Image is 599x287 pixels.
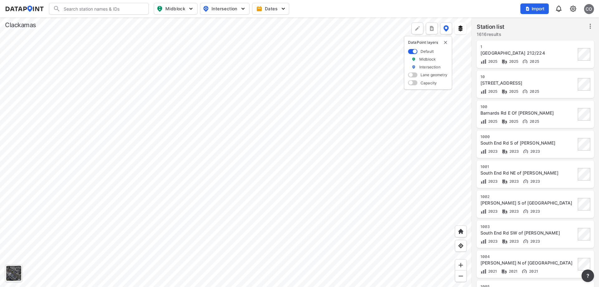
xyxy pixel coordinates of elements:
img: Vehicle speed [522,58,528,65]
span: 2025 [487,59,498,64]
img: Vehicle speed [523,178,529,185]
div: Toggle basemap [5,265,22,282]
label: Station list [477,22,504,31]
img: Volume count [480,148,487,155]
button: Import [520,3,549,14]
button: more [582,270,594,282]
span: 2023 [487,239,498,244]
span: Intersection [203,5,246,12]
img: xqJnZQTG2JQi0x5lvmkeSNbbgIiQD62bqHG8IfrOzanD0FsRdYrij6fAAAAAElFTkSuQmCC [429,25,435,32]
span: 2025 [508,89,519,94]
div: Barnards Rd E Of Barlow [480,110,576,116]
img: Volume count [480,58,487,65]
img: 8A77J+mXikMhHQAAAAASUVORK5CYII= [555,5,562,12]
div: 132nd Ave S Of Sunnyside [480,80,576,86]
a: Import [520,6,552,12]
input: Search [61,4,145,14]
button: External layers [455,22,466,34]
img: Vehicle speed [521,268,528,275]
img: Vehicle speed [523,238,529,245]
span: Dates [257,6,285,12]
span: 2023 [508,149,519,154]
img: calendar-gold.39a51dde.svg [256,6,262,12]
img: MAAAAAElFTkSuQmCC [458,273,464,279]
span: 2025 [487,119,498,124]
img: dataPointLogo.9353c09d.svg [5,6,44,12]
img: 5YPKRKmlfpI5mqlR8AD95paCi+0kK1fRFDJSaMmawlwaeJcJwk9O2fotCW5ve9gAAAAASUVORK5CYII= [188,6,194,12]
img: Vehicle class [501,88,508,95]
span: 2023 [529,179,540,184]
span: 2023 [529,209,540,214]
span: 2025 [528,59,539,64]
div: Home [455,225,467,237]
div: 1001 [480,164,576,169]
img: map_pin_mid.602f9df1.svg [156,5,163,12]
div: Clackamas [5,21,36,29]
label: Default [421,49,434,54]
button: more [426,22,438,34]
label: Capacity [421,80,437,86]
img: Vehicle class [502,238,508,245]
img: Vehicle class [502,208,508,215]
button: Intersection [200,3,250,15]
img: data-point-layers.37681fc9.svg [443,25,449,32]
span: Midblock [157,5,193,12]
img: Vehicle class [501,268,507,275]
img: marker_Intersection.6861001b.svg [412,64,416,70]
img: cids17cp3yIFEOpj3V8A9qJSH103uA521RftCD4eeui4ksIb+krbm5XvIjxD52OS6NWLn9gAAAAAElFTkSuQmCC [569,5,577,12]
span: 2023 [487,209,498,214]
span: 2023 [508,179,519,184]
img: 5YPKRKmlfpI5mqlR8AD95paCi+0kK1fRFDJSaMmawlwaeJcJwk9O2fotCW5ve9gAAAAASUVORK5CYII= [240,6,246,12]
img: Vehicle speed [523,208,529,215]
img: Volume count [480,238,487,245]
span: 2023 [487,149,498,154]
button: Dates [252,3,289,15]
img: Vehicle class [502,148,508,155]
div: 1004 [480,254,576,259]
div: 1002 [480,194,576,199]
label: Intersection [419,64,441,70]
img: +XpAUvaXAN7GudzAAAAAElFTkSuQmCC [458,228,464,235]
span: 2023 [529,239,540,244]
span: 2021 [507,269,518,274]
img: Volume count [480,88,487,95]
div: View my location [455,240,467,252]
div: Polygon tool [412,22,423,34]
button: delete [443,40,448,45]
img: Vehicle class [501,58,508,65]
img: Vehicle speed [522,88,528,95]
label: 1616 results [477,31,504,37]
div: 100 [480,104,576,109]
span: 2025 [487,89,498,94]
span: Import [524,6,545,12]
img: Volume count [480,178,487,185]
span: 2023 [508,209,519,214]
img: close-external-leyer.3061a1c7.svg [443,40,448,45]
img: Vehicle speed [523,148,529,155]
img: zeq5HYn9AnE9l6UmnFLPAAAAAElFTkSuQmCC [458,243,464,249]
img: +Dz8AAAAASUVORK5CYII= [414,25,421,32]
span: ? [585,272,590,280]
span: 2025 [528,119,539,124]
img: 5YPKRKmlfpI5mqlR8AD95paCi+0kK1fRFDJSaMmawlwaeJcJwk9O2fotCW5ve9gAAAAASUVORK5CYII= [280,6,286,12]
div: CO [584,4,594,14]
div: South End Rd NE of Partlow Rd [480,170,576,176]
img: Volume count [480,268,487,275]
div: South End Rd SW of Parrish Rd [480,230,576,236]
span: 2023 [487,179,498,184]
img: Vehicle speed [522,118,528,125]
div: South End Rd S of Partlow Rd [480,140,576,146]
img: Vehicle class [502,178,508,185]
img: ZvzfEJKXnyWIrJytrsY285QMwk63cM6Drc+sIAAAAASUVORK5CYII= [458,262,464,268]
img: marker_Midblock.5ba75e30.svg [412,57,416,62]
div: 1003 [480,224,576,229]
p: DataPoint layers [408,40,448,45]
div: Partlow Rd N of Central Point Rd [480,260,576,266]
div: Zoom out [455,270,467,282]
img: map_pin_int.54838e6b.svg [202,5,210,12]
label: Lane geometry [421,72,447,77]
div: 102nd Ave N Of Hwy 212/224 [480,50,576,56]
img: Volume count [480,118,487,125]
img: Vehicle class [501,118,508,125]
span: 2023 [508,239,519,244]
